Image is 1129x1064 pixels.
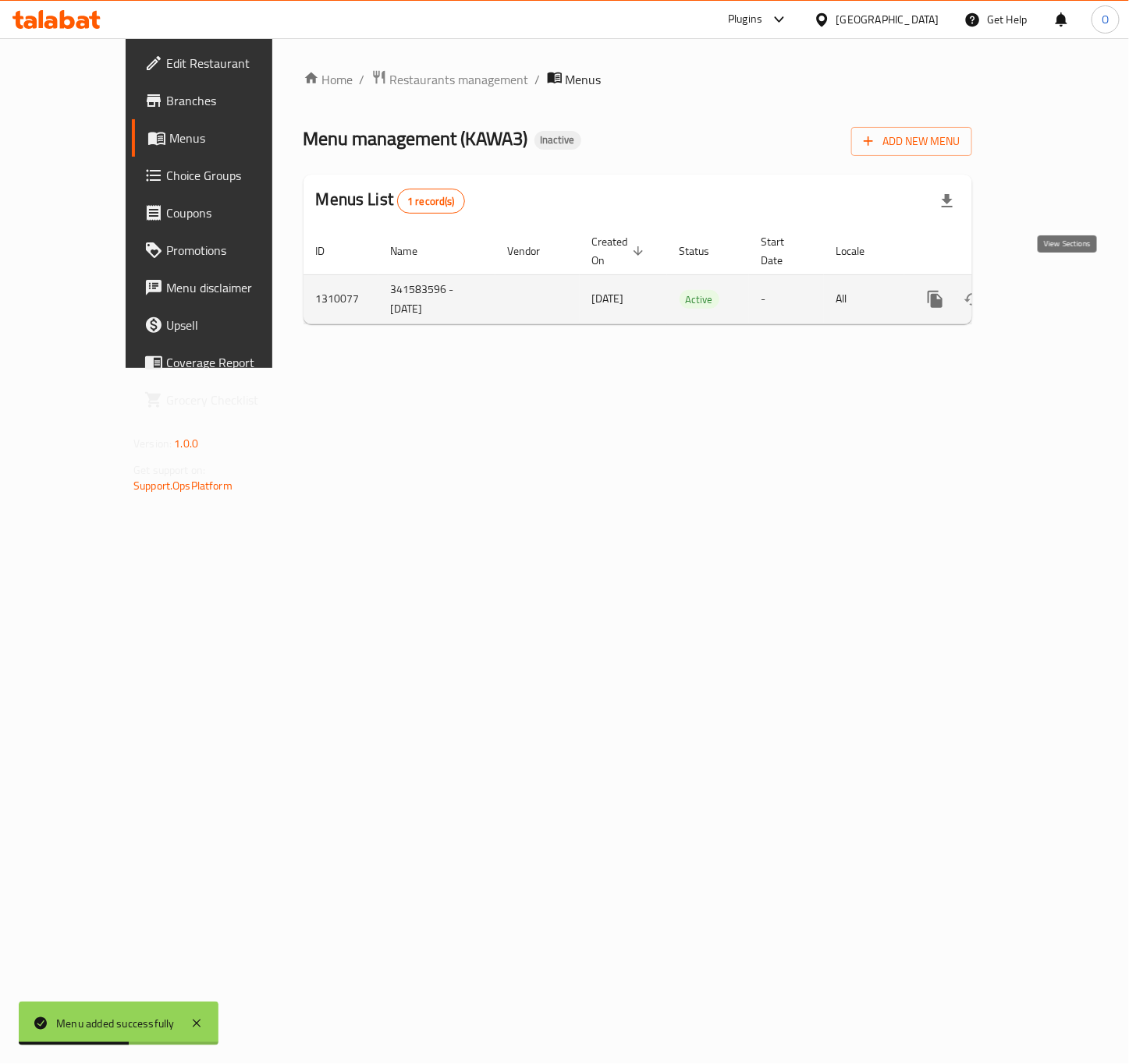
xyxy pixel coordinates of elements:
a: Restaurants management [371,69,529,90]
span: Inactive [534,133,581,147]
td: All [824,274,904,323]
span: Menu disclaimer [166,278,302,297]
li: / [360,70,365,89]
div: Menu added successfully [56,1015,175,1032]
span: Branches [166,91,302,110]
div: Total records count [397,189,465,214]
span: [DATE] [592,288,624,309]
div: [GEOGRAPHIC_DATA] [836,11,939,28]
h2: Menus List [316,188,465,214]
span: Restaurants management [390,70,529,89]
a: Coverage Report [132,344,314,381]
span: Edit Restaurant [166,54,302,72]
span: Start Date [762,232,805,270]
button: more [917,281,954,318]
th: Actions [904,228,1079,275]
li: / [535,70,541,89]
span: Choice Groups [166,166,302,185]
span: Created On [592,232,648,270]
span: Coverage Report [166,353,302,372]
a: Home [304,70,353,89]
nav: breadcrumb [304,69,972,90]
span: Menu management ( KAWA3 ) [304,121,528,156]
a: Branches [132,82,314,119]
span: Menus [169,129,302,147]
span: Add New Menu [864,132,960,151]
div: Export file [928,182,966,220]
span: Grocery Checklist [166,391,302,409]
span: Get support on: [133,460,205,480]
td: 1310077 [304,274,378,323]
td: 341583596 - [DATE] [378,274,495,323]
a: Upsell [132,306,314,344]
button: Change Status [954,281,992,318]
a: Menus [132,119,314,157]
td: - [749,274,824,323]
span: Promotions [166,241,302,260]
span: 1.0.0 [174,433,198,454]
a: Choice Groups [132,157,314,194]
a: Promotions [132,232,314,269]
span: ID [316,242,346,260]
span: O [1102,11,1109,28]
a: Edit Restaurant [132,44,314,82]
a: Grocery Checklist [132,381,314,419]
a: Coupons [132,194,314,232]
span: Locale [836,242,886,260]
div: Active [680,290,719,309]
span: 1 record(s) [398,194,464,209]
table: enhanced table [304,228,1079,324]
span: Menus [566,70,602,89]
span: Vendor [508,242,561,260]
div: Plugins [728,10,762,29]
span: Upsell [166,316,302,334]
a: Support.OpsPlatform [133,475,233,496]
span: Version: [133,433,172,454]
span: Coupons [166,203,302,222]
span: Active [680,291,719,309]
span: Name [391,242,438,260]
button: Add New Menu [851,127,972,156]
span: Status [680,242,730,260]
a: Menu disclaimer [132,269,314,306]
div: Inactive [534,131,581,150]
